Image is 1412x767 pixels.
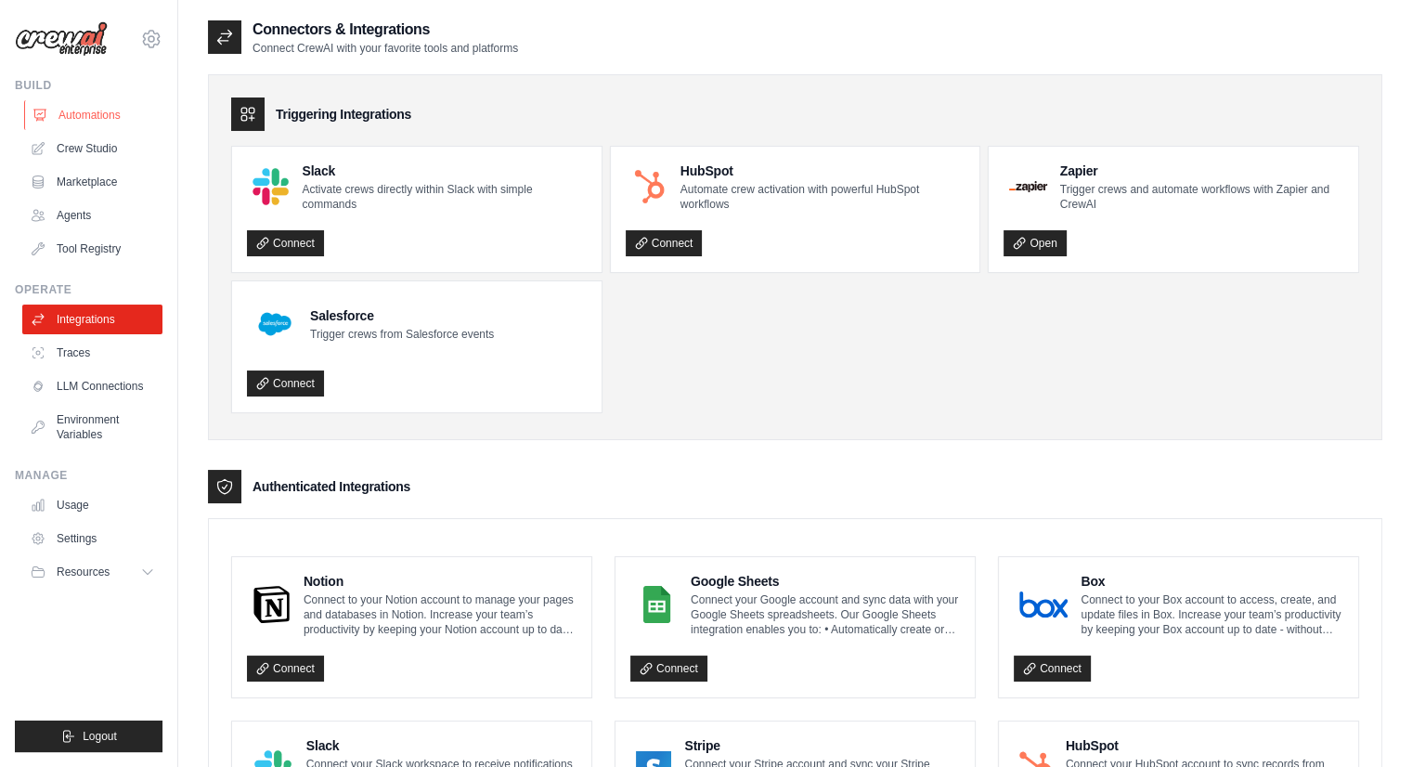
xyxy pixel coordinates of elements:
[1081,592,1343,637] p: Connect to your Box account to access, create, and update files in Box. Increase your team’s prod...
[276,105,411,123] h3: Triggering Integrations
[22,234,162,264] a: Tool Registry
[691,592,960,637] p: Connect your Google account and sync data with your Google Sheets spreadsheets. Our Google Sheets...
[1081,572,1343,591] h4: Box
[24,100,164,130] a: Automations
[636,586,678,623] img: Google Sheets Logo
[306,736,576,755] h4: Slack
[1019,586,1068,623] img: Box Logo
[310,327,494,342] p: Trigger crews from Salesforce events
[22,338,162,368] a: Traces
[691,572,960,591] h4: Google Sheets
[15,282,162,297] div: Operate
[253,586,291,623] img: Notion Logo
[247,230,324,256] a: Connect
[680,182,965,212] p: Automate crew activation with powerful HubSpot workflows
[22,405,162,449] a: Environment Variables
[15,78,162,93] div: Build
[57,565,110,579] span: Resources
[83,729,117,744] span: Logout
[1060,162,1343,180] h4: Zapier
[680,162,965,180] h4: HubSpot
[684,736,960,755] h4: Stripe
[1004,230,1066,256] a: Open
[22,201,162,230] a: Agents
[626,230,703,256] a: Connect
[253,477,410,496] h3: Authenticated Integrations
[253,41,518,56] p: Connect CrewAI with your favorite tools and platforms
[22,524,162,553] a: Settings
[302,162,586,180] h4: Slack
[1009,181,1046,192] img: Zapier Logo
[22,167,162,197] a: Marketplace
[22,134,162,163] a: Crew Studio
[253,19,518,41] h2: Connectors & Integrations
[310,306,494,325] h4: Salesforce
[1014,656,1091,682] a: Connect
[22,371,162,401] a: LLM Connections
[1066,736,1343,755] h4: HubSpot
[304,592,576,637] p: Connect to your Notion account to manage your pages and databases in Notion. Increase your team’s...
[22,490,162,520] a: Usage
[22,305,162,334] a: Integrations
[631,168,667,204] img: HubSpot Logo
[253,302,297,346] img: Salesforce Logo
[22,557,162,587] button: Resources
[15,468,162,483] div: Manage
[1060,182,1343,212] p: Trigger crews and automate workflows with Zapier and CrewAI
[304,572,576,591] h4: Notion
[15,21,108,57] img: Logo
[253,168,289,204] img: Slack Logo
[247,656,324,682] a: Connect
[302,182,586,212] p: Activate crews directly within Slack with simple commands
[15,721,162,752] button: Logout
[247,370,324,396] a: Connect
[630,656,707,682] a: Connect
